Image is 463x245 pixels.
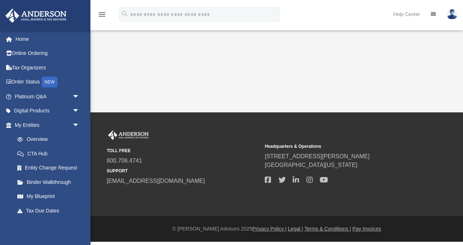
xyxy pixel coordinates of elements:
[107,147,260,154] small: TOLL FREE
[121,10,129,18] i: search
[72,104,87,119] span: arrow_drop_down
[5,104,90,118] a: Digital Productsarrow_drop_down
[42,77,58,87] div: NEW
[98,10,106,19] i: menu
[3,9,69,23] img: Anderson Advisors Platinum Portal
[5,60,90,75] a: Tax Organizers
[10,203,90,218] a: Tax Due Dates
[265,153,370,159] a: [STREET_ADDRESS][PERSON_NAME]
[90,225,463,233] div: © [PERSON_NAME] Advisors 2025
[447,9,458,20] img: User Pic
[10,146,90,161] a: CTA Hub
[72,118,87,133] span: arrow_drop_down
[107,168,260,174] small: SUPPORT
[252,226,287,232] a: Privacy Policy |
[107,178,205,184] a: [EMAIL_ADDRESS][DOMAIN_NAME]
[5,89,90,104] a: Platinum Q&Aarrow_drop_down
[265,162,357,168] a: [GEOGRAPHIC_DATA][US_STATE]
[107,158,142,164] a: 800.706.4741
[72,218,87,233] span: arrow_drop_down
[5,32,90,46] a: Home
[305,226,351,232] a: Terms & Conditions |
[72,89,87,104] span: arrow_drop_down
[10,175,90,189] a: Binder Walkthrough
[5,46,90,61] a: Online Ordering
[10,189,87,204] a: My Blueprint
[107,130,150,140] img: Anderson Advisors Platinum Portal
[5,75,90,90] a: Order StatusNEW
[98,14,106,19] a: menu
[352,226,381,232] a: Pay Invoices
[10,161,90,175] a: Entity Change Request
[5,118,90,132] a: My Entitiesarrow_drop_down
[288,226,303,232] a: Legal |
[10,132,90,147] a: Overview
[265,143,418,150] small: Headquarters & Operations
[5,218,87,232] a: My Anderson Teamarrow_drop_down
